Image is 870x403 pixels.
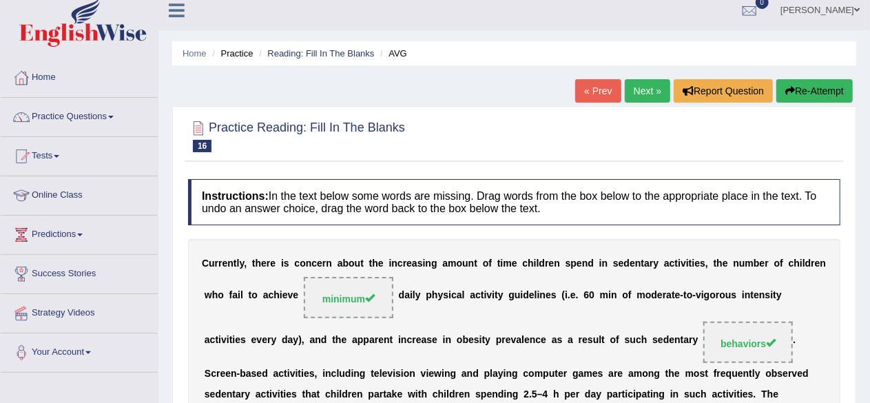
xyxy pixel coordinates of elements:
b: a [666,290,672,301]
a: Strategy Videos [1,294,158,329]
b: i [398,335,401,346]
b: s [474,335,479,346]
b: e [235,335,240,346]
a: Tests [1,137,158,172]
b: 0 [589,290,594,301]
b: n [582,258,588,269]
b: e [468,335,474,346]
b: s [613,258,619,269]
b: h [335,335,342,346]
b: a [205,335,210,346]
b: l [462,290,465,301]
b: i [534,258,537,269]
b: d [399,290,405,301]
b: a [664,258,670,269]
span: minimum [322,293,375,304]
b: c [311,258,317,269]
b: n [635,258,641,269]
b: a [263,290,269,301]
b: f [780,258,783,269]
a: Reading: Fill In The Blanks [267,48,374,59]
b: u [725,290,732,301]
a: Home [1,59,158,93]
b: a [516,335,521,346]
b: l [237,258,240,269]
b: y [271,335,277,346]
b: h [273,290,280,301]
b: m [637,290,645,301]
b: o [349,258,355,269]
b: u [593,335,599,346]
b: l [535,290,537,301]
b: o [610,335,617,346]
b: c [451,290,457,301]
b: p [571,258,577,269]
b: n [554,258,560,269]
b: r [501,335,505,346]
b: i [423,258,426,269]
b: t [252,258,256,269]
b: l [802,258,805,269]
b: n [391,258,397,269]
b: o [483,258,489,269]
a: Your Account [1,333,158,368]
b: e [760,258,765,269]
b: h [372,258,378,269]
b: e [251,335,257,346]
b: i [410,290,413,301]
span: 16 [193,140,211,152]
b: s [765,290,771,301]
b: e [582,335,588,346]
b: i [227,335,229,346]
b: i [280,290,282,301]
b: d [652,290,658,301]
b: a [568,335,573,346]
b: u [209,258,215,269]
b: s [551,290,557,301]
b: r [218,258,222,269]
b: v [486,290,492,301]
b: g [704,290,710,301]
b: s [557,335,563,346]
b: t [601,335,605,346]
b: o [623,290,629,301]
b: u [739,258,745,269]
b: i [448,290,451,301]
b: i [565,290,568,301]
b: l [413,290,415,301]
b: e [506,335,511,346]
b: t [675,258,679,269]
b: t [249,290,252,301]
b: c [407,335,413,346]
b: a [404,290,410,301]
b: n [315,335,321,346]
b: r [650,258,653,269]
b: h [641,335,648,346]
b: r [811,258,814,269]
b: t [482,335,486,346]
b: c [294,258,300,269]
b: s [284,258,289,269]
b: n [426,258,432,269]
a: « Prev [575,79,621,103]
b: p [358,335,364,346]
b: o [251,290,258,301]
a: Practice Questions [1,98,158,132]
button: Report Question [674,79,773,103]
b: l [537,258,539,269]
b: r [545,258,548,269]
b: t [495,290,498,301]
b: a [352,335,358,346]
a: Next » [625,79,670,103]
b: y [485,335,490,346]
b: i [599,258,602,269]
b: e [541,335,546,346]
b: s [700,258,705,269]
b: y [498,290,504,301]
b: i [484,290,487,301]
b: c [269,290,274,301]
b: e [630,258,635,269]
b: l [240,290,243,301]
b: i [281,258,284,269]
b: h [794,258,800,269]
